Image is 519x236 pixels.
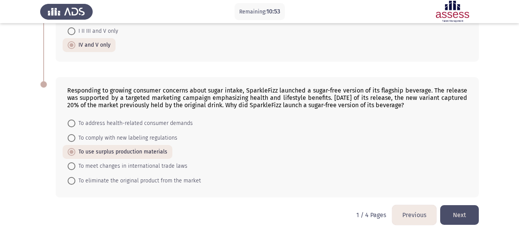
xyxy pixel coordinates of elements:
button: load next page [440,205,479,225]
button: load previous page [392,205,436,225]
img: Assess Talent Management logo [40,1,93,22]
span: To address health-related consumer demands [75,119,193,128]
span: To eliminate the original product from the market [75,176,201,185]
img: Assessment logo of ASSESS English Language Assessment (3 Module) (Ad - IB) [426,1,479,22]
span: To comply with new labeling regulations [75,133,177,143]
span: I II III and V only [75,27,118,36]
p: Remaining: [239,7,280,17]
span: To use surplus production materials [75,147,167,157]
div: Responding to growing consumer concerns about sugar intake, SparkleFizz launched a sugar-free ver... [67,87,467,109]
span: 10:53 [266,8,280,15]
p: 1 / 4 Pages [356,211,386,219]
span: IV and V only [75,40,111,50]
span: To meet changes in international trade laws [75,162,187,171]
